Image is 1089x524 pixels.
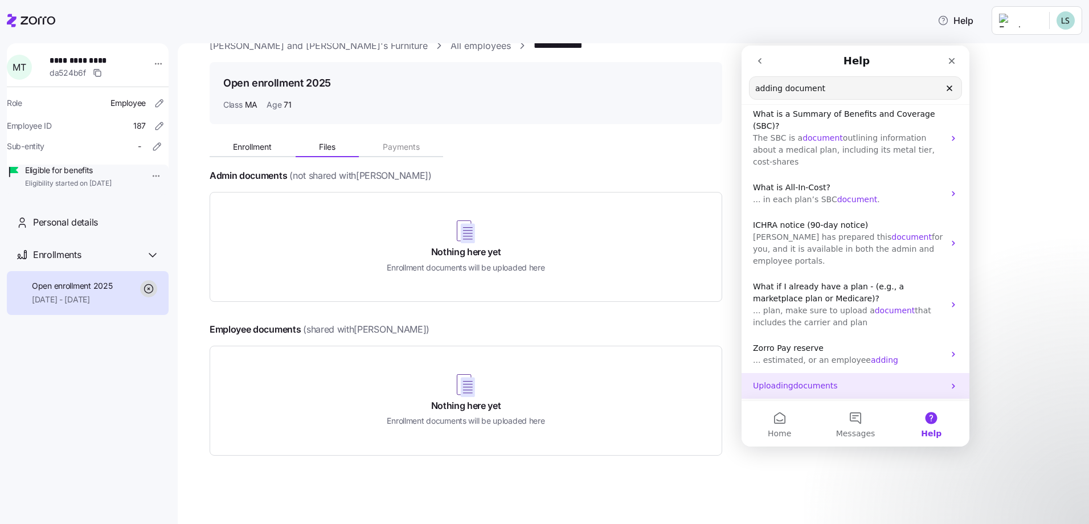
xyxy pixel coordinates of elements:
span: 71 [284,99,291,110]
span: Payments [383,143,420,151]
h4: Nothing here yet [431,399,501,412]
span: Eligibility started on [DATE] [25,179,112,189]
h1: Open enrollment 2025 [223,76,331,90]
span: M T [13,63,26,72]
span: Files [319,143,335,151]
button: Help [928,9,982,32]
h4: Employee documents [210,323,301,336]
span: (not shared with [PERSON_NAME] ) [289,169,431,183]
span: Class [223,99,243,110]
span: Age [267,99,281,110]
span: Enrollment [233,143,272,151]
span: Employee [110,97,146,109]
iframe: Intercom live chat [742,46,969,447]
span: da524b6f [50,67,86,79]
h4: Nothing here yet [431,245,501,259]
span: 187 [133,120,146,132]
img: Employer logo [999,14,1040,27]
img: d552751acb159096fc10a5bc90168bac [1057,11,1075,30]
h5: Enrollment documents will be uploaded here [387,415,544,427]
span: Role [7,97,22,109]
a: [PERSON_NAME] and [PERSON_NAME]'s Furniture [210,39,428,53]
span: MA [245,99,257,110]
span: Open enrollment 2025 [32,280,112,292]
span: [DATE] - [DATE] [32,294,112,305]
a: All employees [451,39,511,53]
span: Sub-entity [7,141,44,152]
h4: Admin documents [210,169,287,182]
span: Personal details [33,215,98,230]
span: Employee ID [7,120,52,132]
span: - [138,141,141,152]
span: Eligible for benefits [25,165,112,176]
span: Help [937,14,973,27]
span: (shared with [PERSON_NAME] ) [303,322,429,337]
span: Enrollments [33,248,81,262]
h5: Enrollment documents will be uploaded here [387,261,544,273]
